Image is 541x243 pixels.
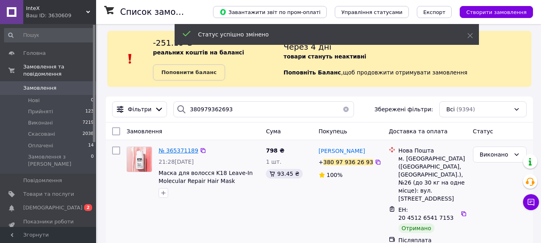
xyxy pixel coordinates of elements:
[266,159,282,165] span: 1 шт.
[153,38,193,48] span: -251.19 ₴
[284,53,366,60] b: товари стануть неактивні
[23,218,74,233] span: Показники роботи компанії
[173,101,354,117] input: Пошук за номером замовлення, ПІБ покупця, номером телефону, Email, номером накладної
[26,12,96,19] div: Ваш ID: 3630609
[319,128,347,135] span: Покупець
[452,8,533,15] a: Створити замовлення
[28,153,91,168] span: Замовлення з [PERSON_NAME]
[23,63,96,78] span: Замовлення та повідомлення
[389,128,448,135] span: Доставка та оплата
[398,147,467,155] div: Нова Пошта
[159,147,198,154] a: № 365371189
[23,204,82,211] span: [DEMOGRAPHIC_DATA]
[446,105,455,113] span: Всі
[91,97,94,104] span: 0
[127,147,152,172] img: Фото товару
[28,119,53,127] span: Виконані
[82,131,94,138] span: 2038
[82,119,94,127] span: 7219
[338,101,354,117] button: Очистить
[28,108,53,115] span: Прийняті
[319,147,365,155] a: [PERSON_NAME]
[213,6,327,18] button: Завантажити звіт по пром-оплаті
[473,128,493,135] span: Статус
[28,142,53,149] span: Оплачені
[198,30,447,38] div: Статус успішно змінено
[284,42,332,52] span: Через 4 дні
[417,6,452,18] button: Експорт
[398,223,434,233] div: Отримано
[457,106,475,112] span: (9394)
[466,9,527,15] span: Створити замовлення
[84,204,92,211] span: 2
[266,128,281,135] span: Cума
[153,64,225,80] a: Поповнити баланс
[23,84,56,92] span: Замовлення
[159,170,257,200] a: Маска для волосся K18 Leave-In Molecular Repair Hair Mask незмивна маска для відновлення волосся ...
[85,108,94,115] span: 123
[335,6,409,18] button: Управління статусами
[374,105,433,113] span: Збережені фільтри:
[124,53,136,65] img: :exclamation:
[120,7,201,17] h1: Список замовлень
[480,150,510,159] div: Виконано
[398,207,454,221] span: ЕН: 20 4512 6541 7153
[23,50,46,57] span: Головна
[266,147,284,154] span: 798 ₴
[323,159,373,165] div: 380 97 936 26 93
[284,69,341,76] b: Поповніть Баланс
[88,142,94,149] span: 14
[523,194,539,210] button: Чат з покупцем
[219,8,320,16] span: Завантажити звіт по пром-оплаті
[4,28,95,42] input: Пошук
[127,128,162,135] span: Замовлення
[153,49,244,56] b: реальних коштів на балансі
[423,9,446,15] span: Експорт
[28,131,55,138] span: Скасовані
[128,105,151,113] span: Фільтри
[317,157,375,168] div: +
[460,6,533,18] button: Створити замовлення
[23,177,62,184] span: Повідомлення
[161,69,217,75] b: Поповнити баланс
[91,153,94,168] span: 0
[284,37,531,80] div: , щоб продовжити отримувати замовлення
[159,159,194,165] span: 21:28[DATE]
[398,155,467,203] div: м. [GEOGRAPHIC_DATA] ([GEOGRAPHIC_DATA], [GEOGRAPHIC_DATA].), №26 (до 30 кг на одне місце): вул. ...
[266,169,302,179] div: 93.45 ₴
[341,9,402,15] span: Управління статусами
[28,97,40,104] span: Нові
[319,148,365,154] span: [PERSON_NAME]
[327,172,343,178] span: 100%
[26,5,86,12] span: InteX
[23,191,74,198] span: Товари та послуги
